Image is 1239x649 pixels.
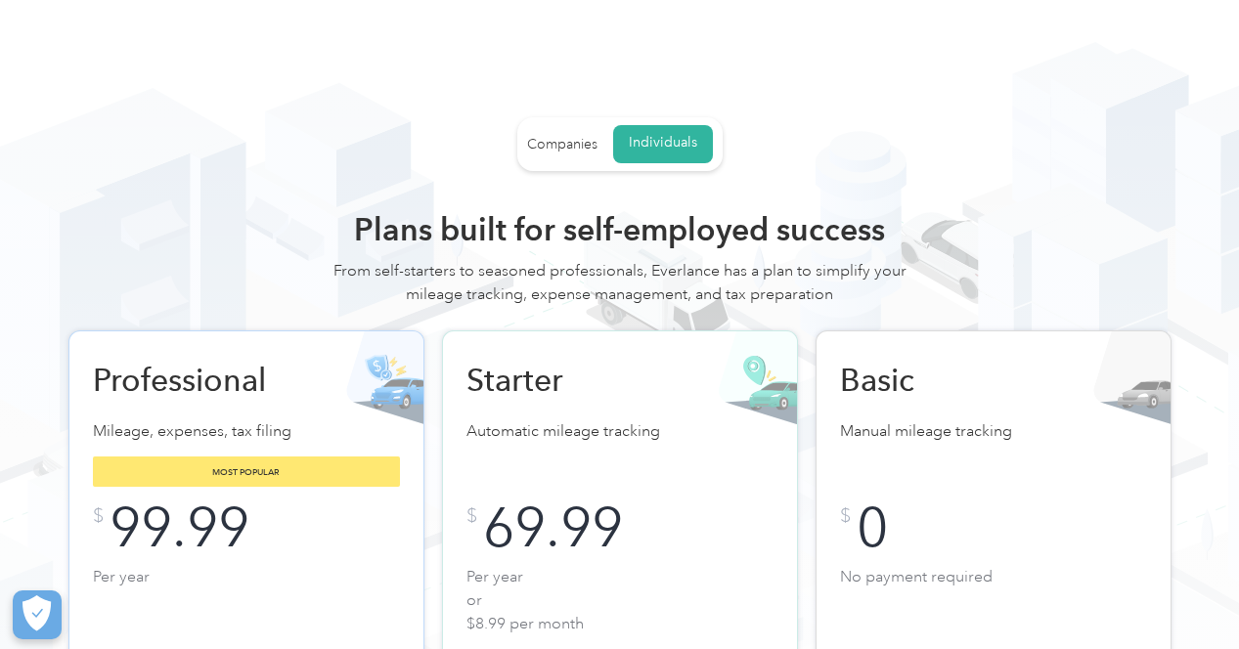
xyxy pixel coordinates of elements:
p: No payment required [840,565,1147,631]
div: Individuals [629,134,697,151]
p: Per year or $8.99 per month [466,565,774,631]
div: Most popular [93,456,400,487]
h2: Starter [466,361,672,400]
h2: Basic [840,361,1045,400]
div: $ [840,506,851,526]
h2: Professional [93,361,298,400]
p: Manual mileage tracking [840,419,1147,447]
p: Mileage, expenses, tax filing [93,419,400,447]
div: From self-starters to seasoned professionals, Everlance has a plan to simplify your mileage track... [327,259,913,325]
div: $ [93,506,104,526]
div: 99.99 [110,506,249,549]
h2: Plans built for self-employed success [327,210,913,249]
button: Cookies Settings [13,590,62,639]
div: 69.99 [483,506,623,549]
div: 0 [857,506,888,549]
p: Automatic mileage tracking [466,419,774,447]
div: Companies [527,136,597,153]
p: Per year [93,565,400,631]
div: $ [466,506,477,526]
